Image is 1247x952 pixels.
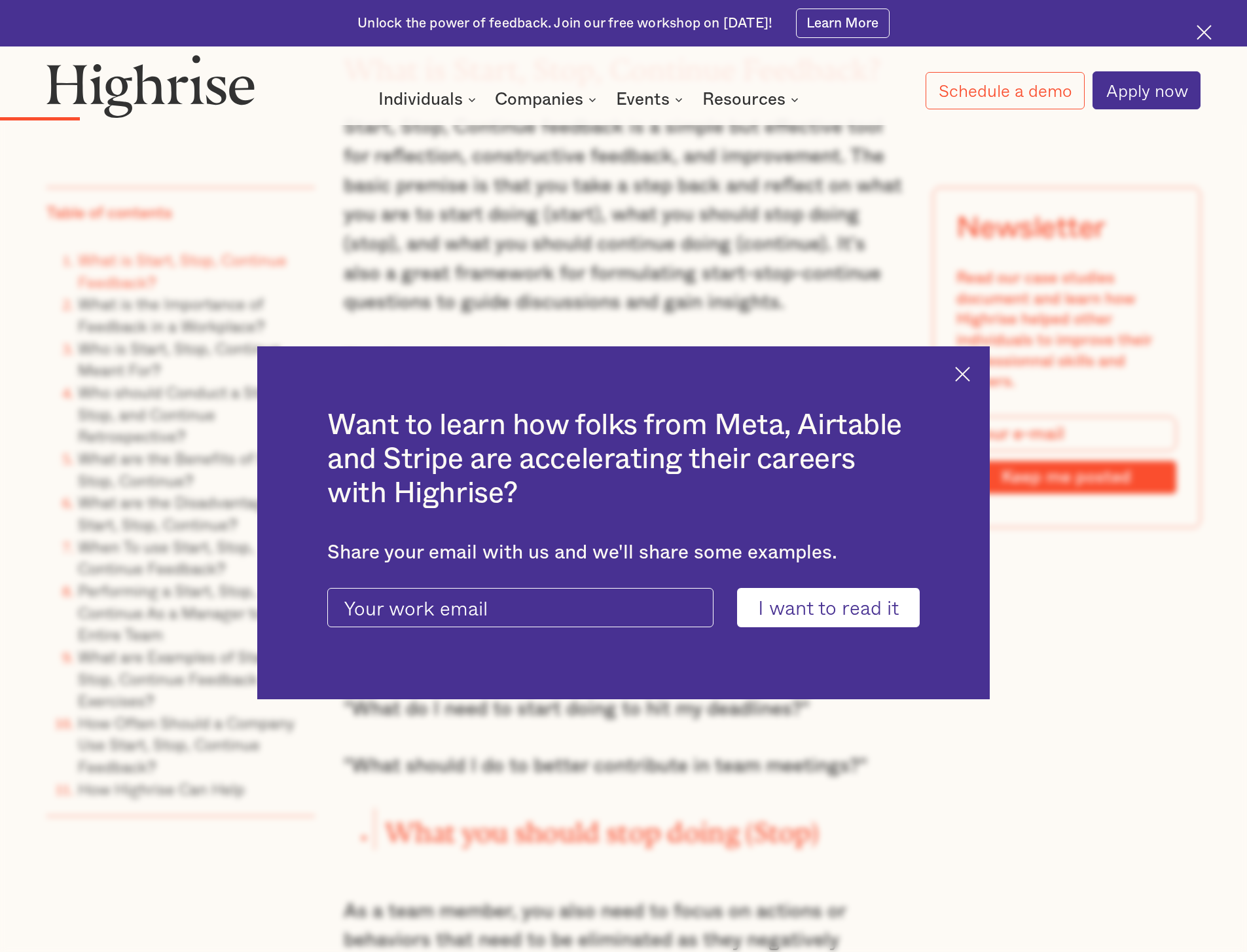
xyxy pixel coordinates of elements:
div: Individuals [378,92,463,107]
div: Companies [495,92,600,107]
img: Cross icon [955,367,970,382]
div: Unlock the power of feedback. Join our free workshop on [DATE]! [357,14,772,33]
div: Companies [495,92,583,107]
img: Cross icon [1197,25,1212,40]
input: Your work email [327,588,714,627]
input: I want to read it [737,588,920,627]
div: Share your email with us and we'll share some examples. [327,541,920,564]
div: Resources [702,92,786,107]
div: Individuals [378,92,480,107]
div: Resources [702,92,803,107]
div: Events [616,92,687,107]
form: current-ascender-blog-article-modal-form [327,588,920,627]
h2: Want to learn how folks from Meta, Airtable and Stripe are accelerating their careers with Highrise? [327,409,920,510]
div: Events [616,92,670,107]
img: Highrise logo [46,54,255,117]
a: Learn More [796,9,890,38]
a: Schedule a demo [926,72,1085,109]
a: Apply now [1093,71,1201,109]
